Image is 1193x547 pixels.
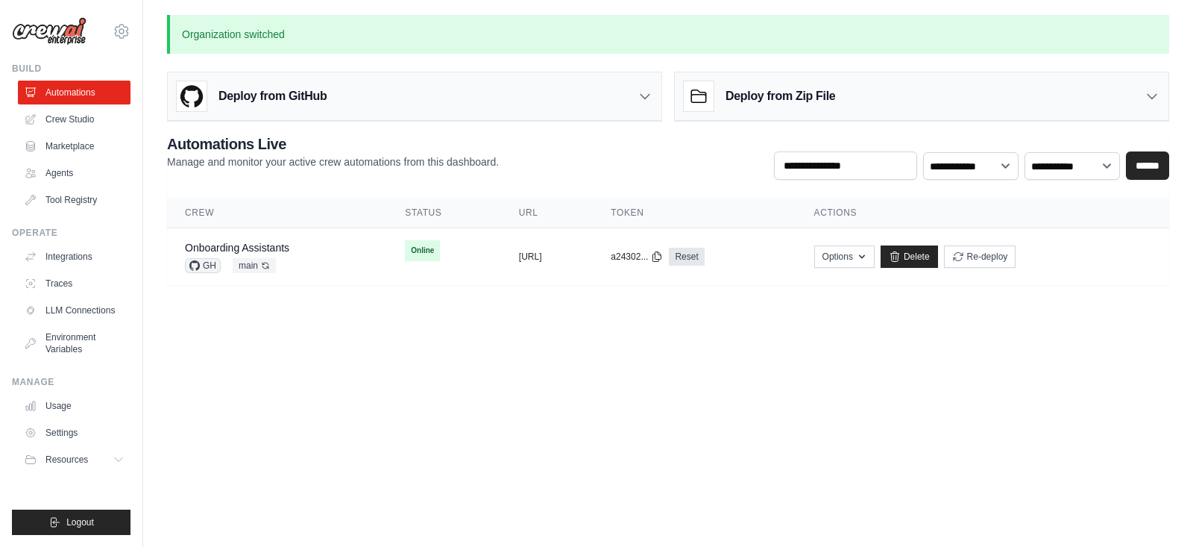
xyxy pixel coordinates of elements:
[18,448,130,472] button: Resources
[185,258,221,273] span: GH
[185,242,289,254] a: Onboarding Assistants
[12,227,130,239] div: Operate
[593,198,796,228] th: Token
[12,510,130,535] button: Logout
[167,134,499,154] h2: Automations Live
[611,251,663,263] button: a24302...
[18,325,130,361] a: Environment Variables
[18,272,130,296] a: Traces
[18,134,130,158] a: Marketplace
[177,81,207,111] img: GitHub Logo
[1118,475,1193,547] iframe: Chat Widget
[881,246,938,268] a: Delete
[18,161,130,185] a: Agents
[167,15,1169,54] p: Organization switched
[725,87,835,105] h3: Deploy from Zip File
[167,154,499,169] p: Manage and monitor your active crew automations from this dashboard.
[218,87,327,105] h3: Deploy from GitHub
[18,421,130,445] a: Settings
[669,248,704,266] a: Reset
[12,376,130,388] div: Manage
[233,258,276,273] span: main
[18,107,130,131] a: Crew Studio
[66,516,94,528] span: Logout
[18,245,130,269] a: Integrations
[167,198,387,228] th: Crew
[12,63,130,75] div: Build
[18,188,130,212] a: Tool Registry
[814,246,875,268] button: Options
[501,198,594,228] th: URL
[18,81,130,104] a: Automations
[796,198,1169,228] th: Actions
[12,17,86,46] img: Logo
[18,298,130,322] a: LLM Connections
[18,394,130,418] a: Usage
[45,454,88,466] span: Resources
[405,240,440,261] span: Online
[387,198,501,228] th: Status
[944,246,1016,268] button: Re-deploy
